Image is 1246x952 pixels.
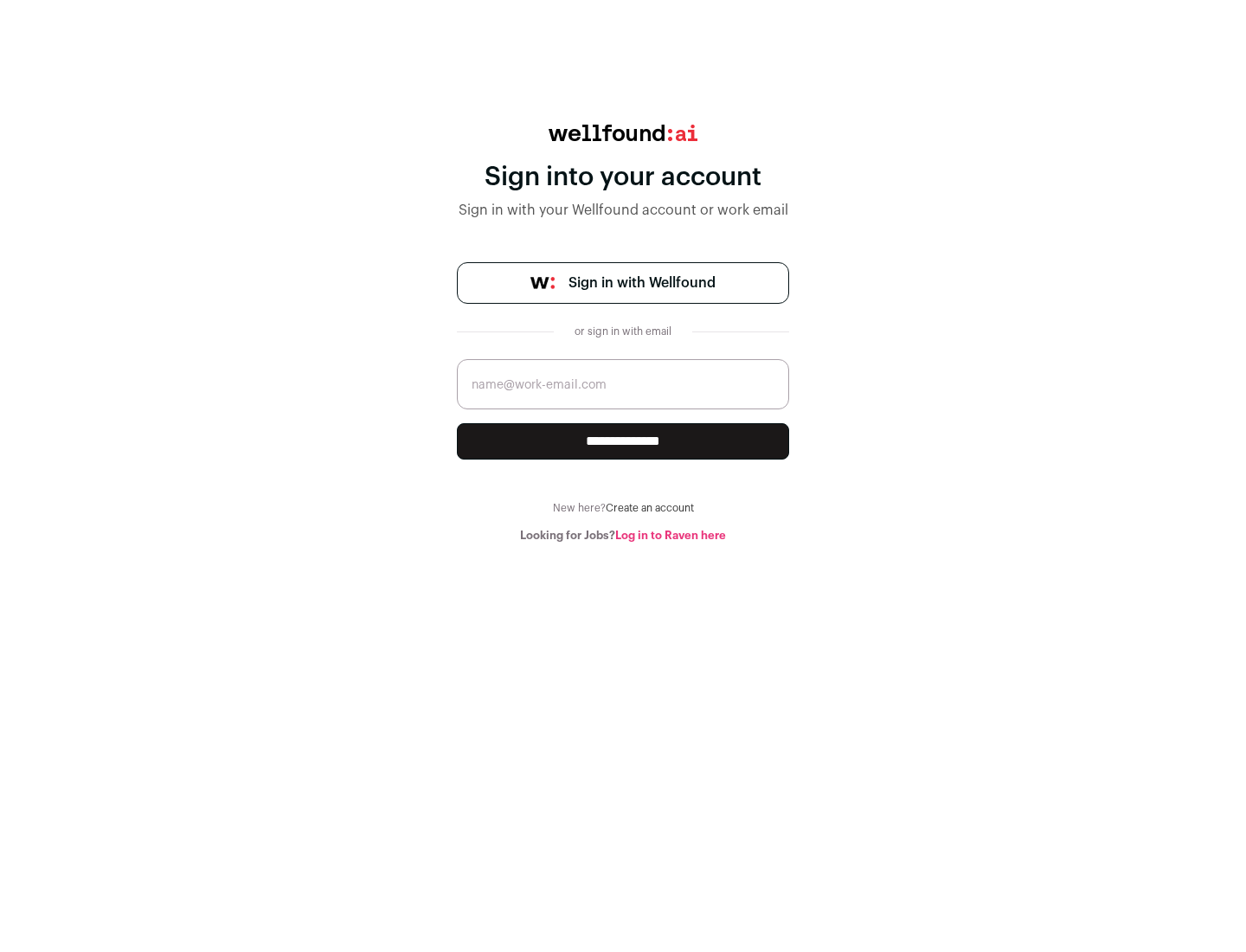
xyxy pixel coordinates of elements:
[568,325,678,338] div: or sign in with email
[457,529,789,543] div: Looking for Jobs?
[568,273,716,293] span: Sign in with Wellfound
[457,200,789,221] div: Sign in with your Wellfound account or work email
[530,277,555,289] img: wellfound-symbol-flush-black-fb3c872781a75f747ccb3a119075da62bfe97bd399995f84a933054e44a575c4.png
[615,530,726,541] a: Log in to Raven here
[457,359,789,409] input: name@work-email.com
[457,501,789,515] div: New here?
[457,162,789,193] div: Sign into your account
[549,125,697,141] img: wellfound:ai
[457,262,789,304] a: Sign in with Wellfound
[606,503,694,513] a: Create an account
